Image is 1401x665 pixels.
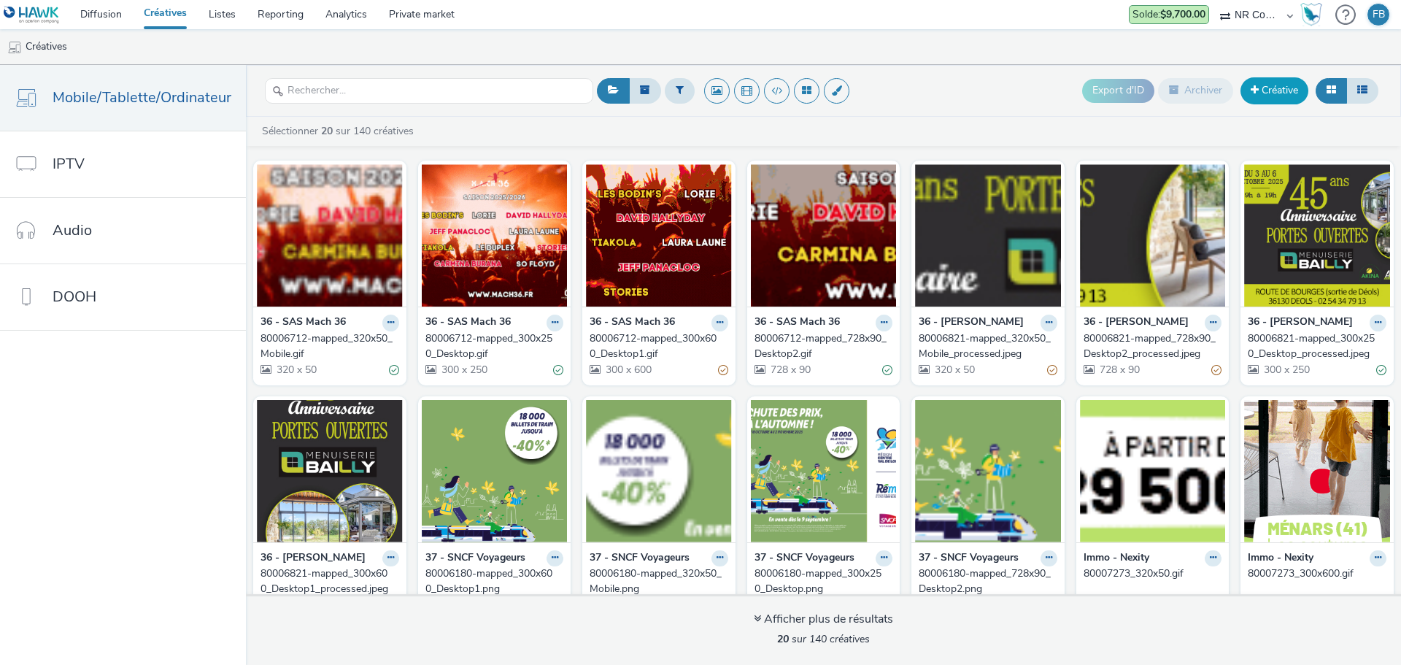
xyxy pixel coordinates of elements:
[933,363,975,377] span: 320 x 50
[389,363,399,378] div: Valide
[919,331,1057,361] a: 80006821-mapped_320x50_Mobile_processed.jpeg
[1129,5,1209,24] div: Les dépenses d'aujourd'hui ne sont pas encore prises en compte dans le solde
[754,611,893,628] div: Afficher plus de résultats
[718,363,728,378] div: Partiellement valide
[919,566,1057,596] a: 80006180-mapped_728x90_Desktop2.png
[751,164,897,307] img: 80006712-mapped_728x90_Desktop2.gif visual
[915,164,1061,307] img: 80006821-mapped_320x50_Mobile_processed.jpeg visual
[422,400,568,542] img: 80006180-mapped_300x600_Desktop1.png visual
[1373,4,1385,26] div: FB
[590,331,722,361] div: 80006712-mapped_300x600_Desktop1.gif
[769,363,811,377] span: 728 x 90
[1084,566,1222,581] a: 80007273_320x50.gif
[590,566,722,596] div: 80006180-mapped_320x50_Mobile.png
[260,315,346,331] strong: 36 - SAS Mach 36
[425,331,558,361] div: 80006712-mapped_300x250_Desktop.gif
[553,363,563,378] div: Valide
[1098,363,1140,377] span: 728 x 90
[604,363,652,377] span: 300 x 600
[586,164,732,307] img: 80006712-mapped_300x600_Desktop1.gif visual
[1084,331,1216,361] div: 80006821-mapped_728x90_Desktop2_processed.jpeg
[260,331,399,361] a: 80006712-mapped_320x50_Mobile.gif
[1244,164,1390,307] img: 80006821-mapped_300x250_Desktop_processed.jpeg visual
[1047,363,1057,378] div: Partiellement valide
[1248,566,1381,581] div: 80007273_300x600.gif
[321,124,333,138] strong: 20
[590,566,728,596] a: 80006180-mapped_320x50_Mobile.png
[260,124,420,138] a: Sélectionner sur 140 créatives
[260,550,366,567] strong: 36 - [PERSON_NAME]
[1084,331,1222,361] a: 80006821-mapped_728x90_Desktop2_processed.jpeg
[425,550,525,567] strong: 37 - SNCF Voyageurs
[590,315,675,331] strong: 36 - SAS Mach 36
[260,331,393,361] div: 80006712-mapped_320x50_Mobile.gif
[919,331,1051,361] div: 80006821-mapped_320x50_Mobile_processed.jpeg
[1262,363,1310,377] span: 300 x 250
[1084,566,1216,581] div: 80007273_320x50.gif
[1346,78,1378,103] button: Liste
[590,331,728,361] a: 80006712-mapped_300x600_Desktop1.gif
[422,164,568,307] img: 80006712-mapped_300x250_Desktop.gif visual
[777,632,789,646] strong: 20
[425,566,558,596] div: 80006180-mapped_300x600_Desktop1.png
[4,6,60,24] img: undefined Logo
[265,78,593,104] input: Rechercher...
[53,87,231,108] span: Mobile/Tablette/Ordinateur
[1376,363,1386,378] div: Valide
[260,566,399,596] a: 80006821-mapped_300x600_Desktop1_processed.jpeg
[275,363,317,377] span: 320 x 50
[1248,331,1386,361] a: 80006821-mapped_300x250_Desktop_processed.jpeg
[1082,79,1154,102] button: Export d'ID
[751,400,897,542] img: 80006180-mapped_300x250_Desktop.png visual
[53,153,85,174] span: IPTV
[440,363,487,377] span: 300 x 250
[590,550,690,567] strong: 37 - SNCF Voyageurs
[1316,78,1347,103] button: Grille
[1300,3,1328,26] a: Hawk Academy
[1248,331,1381,361] div: 80006821-mapped_300x250_Desktop_processed.jpeg
[919,566,1051,596] div: 80006180-mapped_728x90_Desktop2.png
[53,286,96,307] span: DOOH
[754,566,887,596] div: 80006180-mapped_300x250_Desktop.png
[1300,3,1322,26] img: Hawk Academy
[425,566,564,596] a: 80006180-mapped_300x600_Desktop1.png
[53,220,92,241] span: Audio
[754,550,854,567] strong: 37 - SNCF Voyageurs
[1084,315,1189,331] strong: 36 - [PERSON_NAME]
[754,566,893,596] a: 80006180-mapped_300x250_Desktop.png
[1248,315,1353,331] strong: 36 - [PERSON_NAME]
[1211,363,1221,378] div: Partiellement valide
[777,632,870,646] span: sur 140 créatives
[1160,7,1205,21] strong: $9,700.00
[754,331,887,361] div: 80006712-mapped_728x90_Desktop2.gif
[425,331,564,361] a: 80006712-mapped_300x250_Desktop.gif
[754,315,840,331] strong: 36 - SAS Mach 36
[1248,566,1386,581] a: 80007273_300x600.gif
[1132,7,1205,21] span: Solde :
[425,315,511,331] strong: 36 - SAS Mach 36
[882,363,892,378] div: Valide
[1248,550,1313,567] strong: Immo - Nexity
[1084,550,1149,567] strong: Immo - Nexity
[1244,400,1390,542] img: 80007273_300x600.gif visual
[919,315,1024,331] strong: 36 - [PERSON_NAME]
[919,550,1019,567] strong: 37 - SNCF Voyageurs
[586,400,732,542] img: 80006180-mapped_320x50_Mobile.png visual
[257,400,403,542] img: 80006821-mapped_300x600_Desktop1_processed.jpeg visual
[260,566,393,596] div: 80006821-mapped_300x600_Desktop1_processed.jpeg
[1240,77,1308,104] a: Créative
[257,164,403,307] img: 80006712-mapped_320x50_Mobile.gif visual
[915,400,1061,542] img: 80006180-mapped_728x90_Desktop2.png visual
[1080,164,1226,307] img: 80006821-mapped_728x90_Desktop2_processed.jpeg visual
[1080,400,1226,542] img: 80007273_320x50.gif visual
[754,331,893,361] a: 80006712-mapped_728x90_Desktop2.gif
[1158,78,1233,103] button: Archiver
[7,40,22,55] img: mobile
